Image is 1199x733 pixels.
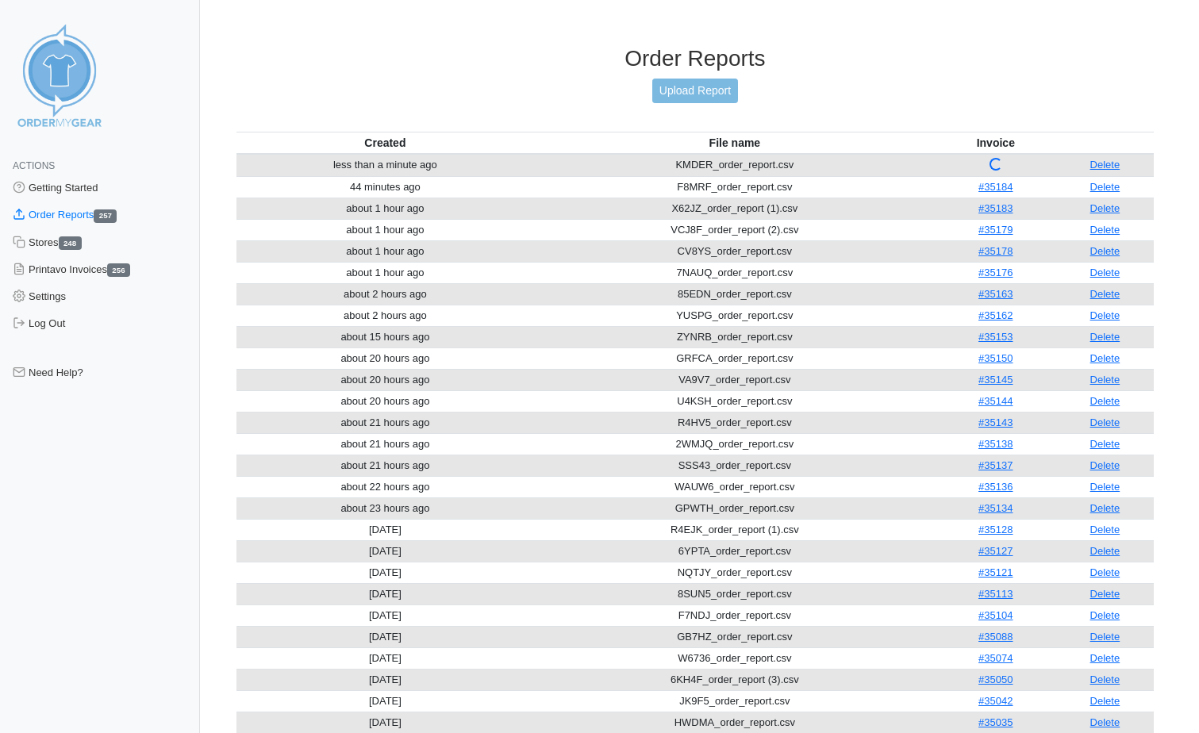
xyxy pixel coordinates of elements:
[534,712,936,733] td: HWDMA_order_report.csv
[534,562,936,583] td: NQTJY_order_report.csv
[1090,566,1120,578] a: Delete
[534,455,936,476] td: SSS43_order_report.csv
[1090,545,1120,557] a: Delete
[978,288,1013,300] a: #35163
[978,224,1013,236] a: #35179
[978,502,1013,514] a: #35134
[1090,181,1120,193] a: Delete
[534,583,936,604] td: 8SUN5_order_report.csv
[1090,695,1120,707] a: Delete
[1090,609,1120,621] a: Delete
[652,79,738,103] a: Upload Report
[534,219,936,240] td: VCJ8F_order_report (2).csv
[1090,374,1120,386] a: Delete
[1090,159,1120,171] a: Delete
[978,459,1013,471] a: #35137
[978,631,1013,643] a: #35088
[236,347,534,369] td: about 20 hours ago
[534,390,936,412] td: U4KSH_order_report.csv
[534,326,936,347] td: ZYNRB_order_report.csv
[534,132,936,154] th: File name
[236,669,534,690] td: [DATE]
[534,412,936,433] td: R4HV5_order_report.csv
[236,604,534,626] td: [DATE]
[978,331,1013,343] a: #35153
[534,154,936,177] td: KMDER_order_report.csv
[236,240,534,262] td: about 1 hour ago
[1090,438,1120,450] a: Delete
[236,712,534,733] td: [DATE]
[236,45,1154,72] h3: Order Reports
[534,283,936,305] td: 85EDN_order_report.csv
[1090,716,1120,728] a: Delete
[978,524,1013,535] a: #35128
[13,160,55,171] span: Actions
[978,245,1013,257] a: #35178
[1090,224,1120,236] a: Delete
[236,690,534,712] td: [DATE]
[59,236,82,250] span: 248
[978,438,1013,450] a: #35138
[978,716,1013,728] a: #35035
[236,369,534,390] td: about 20 hours ago
[534,626,936,647] td: GB7HZ_order_report.csv
[534,497,936,519] td: GPWTH_order_report.csv
[236,433,534,455] td: about 21 hours ago
[978,674,1013,685] a: #35050
[978,374,1013,386] a: #35145
[1090,588,1120,600] a: Delete
[978,545,1013,557] a: #35127
[978,416,1013,428] a: #35143
[1090,331,1120,343] a: Delete
[1090,652,1120,664] a: Delete
[236,455,534,476] td: about 21 hours ago
[1090,245,1120,257] a: Delete
[236,305,534,326] td: about 2 hours ago
[978,652,1013,664] a: #35074
[1090,202,1120,214] a: Delete
[236,540,534,562] td: [DATE]
[936,132,1056,154] th: Invoice
[534,369,936,390] td: VA9V7_order_report.csv
[1090,631,1120,643] a: Delete
[534,262,936,283] td: 7NAUQ_order_report.csv
[236,583,534,604] td: [DATE]
[978,695,1013,707] a: #35042
[978,566,1013,578] a: #35121
[978,267,1013,278] a: #35176
[236,519,534,540] td: [DATE]
[534,240,936,262] td: CV8YS_order_report.csv
[1090,459,1120,471] a: Delete
[236,476,534,497] td: about 22 hours ago
[978,588,1013,600] a: #35113
[236,154,534,177] td: less than a minute ago
[534,347,936,369] td: GRFCA_order_report.csv
[978,181,1013,193] a: #35184
[236,626,534,647] td: [DATE]
[1090,674,1120,685] a: Delete
[236,647,534,669] td: [DATE]
[94,209,117,223] span: 257
[534,176,936,198] td: F8MRF_order_report.csv
[1090,481,1120,493] a: Delete
[978,309,1013,321] a: #35162
[534,540,936,562] td: 6YPTA_order_report.csv
[1090,524,1120,535] a: Delete
[236,390,534,412] td: about 20 hours ago
[534,647,936,669] td: W6736_order_report.csv
[236,326,534,347] td: about 15 hours ago
[1090,288,1120,300] a: Delete
[534,305,936,326] td: YUSPG_order_report.csv
[978,202,1013,214] a: #35183
[534,476,936,497] td: WAUW6_order_report.csv
[236,198,534,219] td: about 1 hour ago
[534,433,936,455] td: 2WMJQ_order_report.csv
[1090,352,1120,364] a: Delete
[236,283,534,305] td: about 2 hours ago
[978,481,1013,493] a: #35136
[534,198,936,219] td: X62JZ_order_report (1).csv
[236,562,534,583] td: [DATE]
[534,669,936,690] td: 6KH4F_order_report (3).csv
[236,132,534,154] th: Created
[236,497,534,519] td: about 23 hours ago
